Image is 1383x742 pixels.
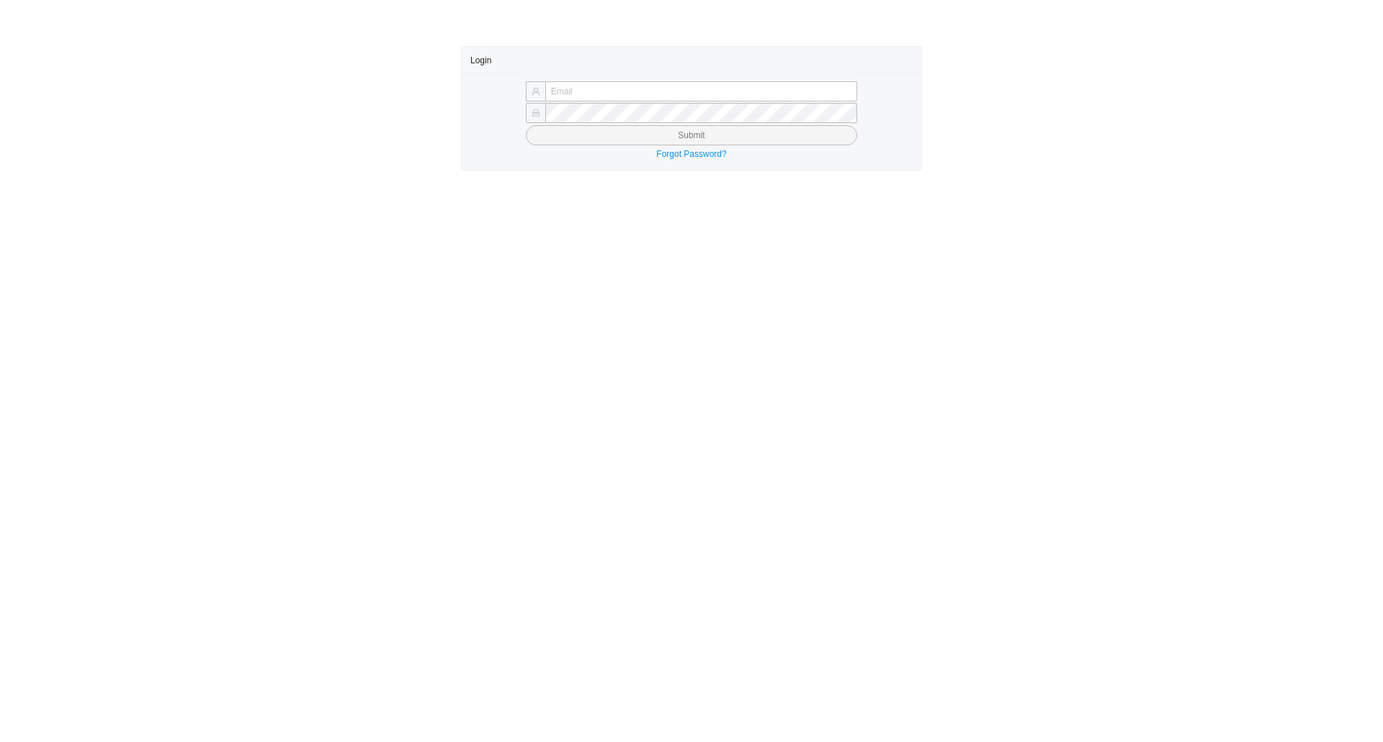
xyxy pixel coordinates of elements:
[470,47,913,73] div: Login
[656,149,726,159] a: Forgot Password?
[545,81,857,101] input: Email
[526,125,857,145] button: Submit
[532,87,540,96] span: user
[532,109,540,117] span: lock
